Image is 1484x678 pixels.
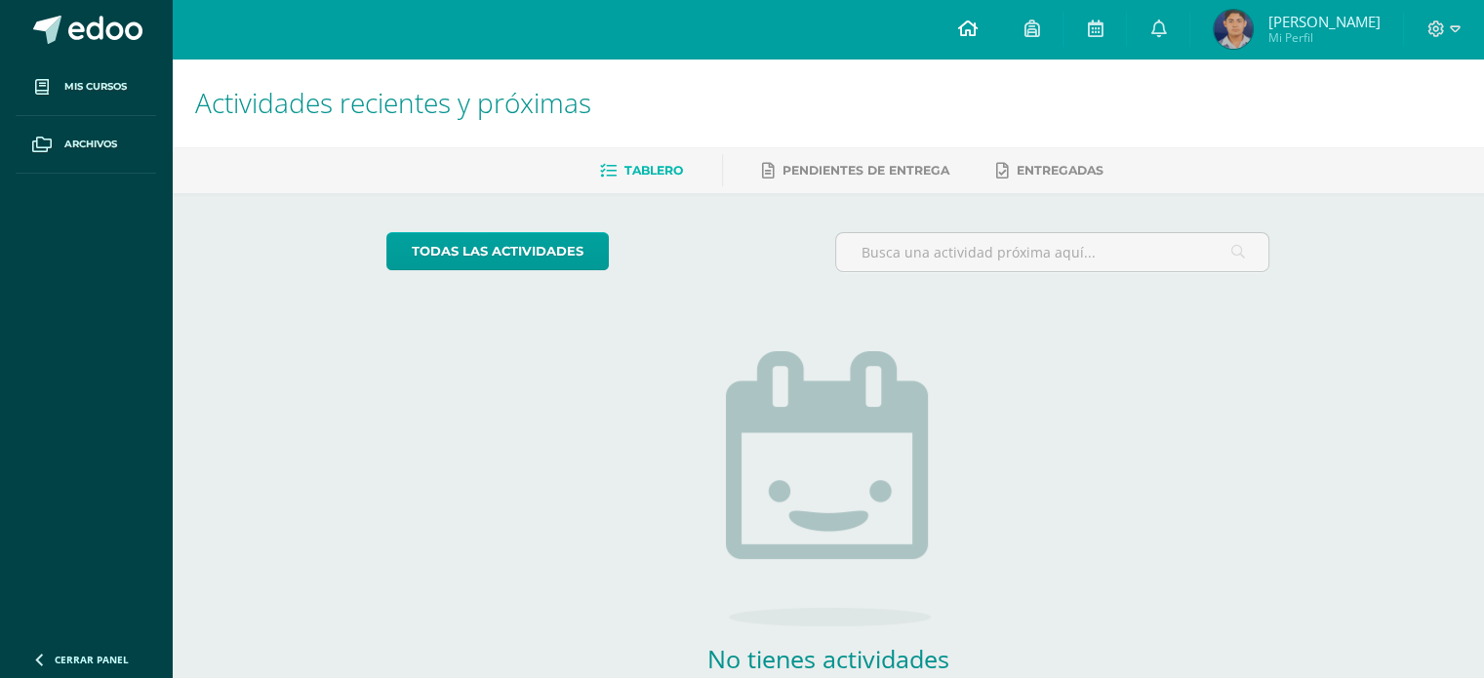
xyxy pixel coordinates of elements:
a: Archivos [16,116,156,174]
a: todas las Actividades [386,232,609,270]
a: Entregadas [996,155,1103,186]
span: Tablero [624,163,683,178]
a: Mis cursos [16,59,156,116]
img: no_activities.png [726,351,931,626]
span: Mi Perfil [1267,29,1380,46]
span: Archivos [64,137,117,152]
span: Pendientes de entrega [782,163,949,178]
img: 04ad1a66cd7e658e3e15769894bcf075.png [1214,10,1253,49]
a: Pendientes de entrega [762,155,949,186]
h2: No tienes actividades [633,642,1023,675]
span: Mis cursos [64,79,127,95]
span: Actividades recientes y próximas [195,84,591,121]
input: Busca una actividad próxima aquí... [836,233,1268,271]
span: Cerrar panel [55,653,129,666]
span: [PERSON_NAME] [1267,12,1380,31]
span: Entregadas [1017,163,1103,178]
a: Tablero [600,155,683,186]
